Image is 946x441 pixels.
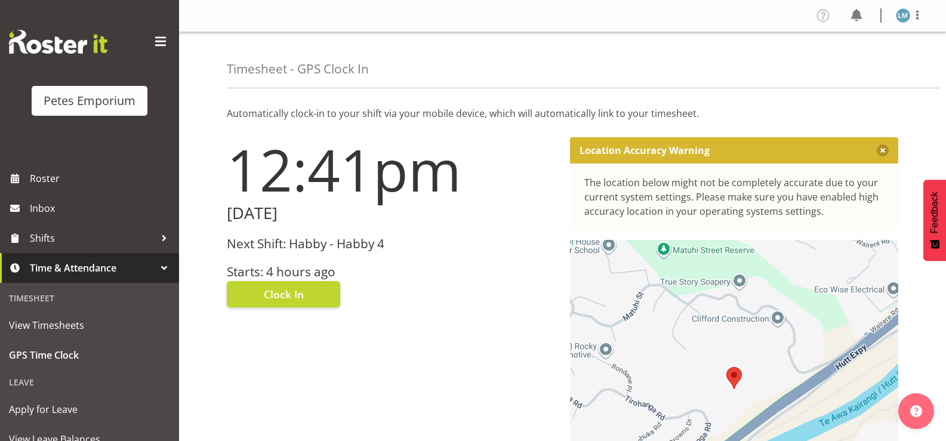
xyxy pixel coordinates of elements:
[264,286,304,302] span: Clock In
[3,310,176,340] a: View Timesheets
[227,137,556,202] h1: 12:41pm
[896,8,910,23] img: lianne-morete5410.jpg
[9,316,170,334] span: View Timesheets
[44,92,135,110] div: Petes Emporium
[9,30,107,54] img: Rosterit website logo
[30,199,173,217] span: Inbox
[227,265,556,279] h3: Starts: 4 hours ago
[3,394,176,424] a: Apply for Leave
[9,400,170,418] span: Apply for Leave
[3,340,176,370] a: GPS Time Clock
[910,405,922,417] img: help-xxl-2.png
[227,281,340,307] button: Clock In
[929,192,940,233] span: Feedback
[30,229,155,247] span: Shifts
[227,106,898,121] p: Automatically clock-in to your shift via your mobile device, which will automatically link to you...
[30,259,155,277] span: Time & Attendance
[227,204,556,223] h2: [DATE]
[227,62,369,76] h4: Timesheet - GPS Clock In
[9,346,170,364] span: GPS Time Clock
[584,175,885,218] div: The location below might not be completely accurate due to your current system settings. Please m...
[3,370,176,394] div: Leave
[227,237,556,251] h3: Next Shift: Habby - Habby 4
[877,144,889,156] button: Close message
[923,180,946,261] button: Feedback - Show survey
[30,169,173,187] span: Roster
[3,286,176,310] div: Timesheet
[580,144,710,156] p: Location Accuracy Warning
